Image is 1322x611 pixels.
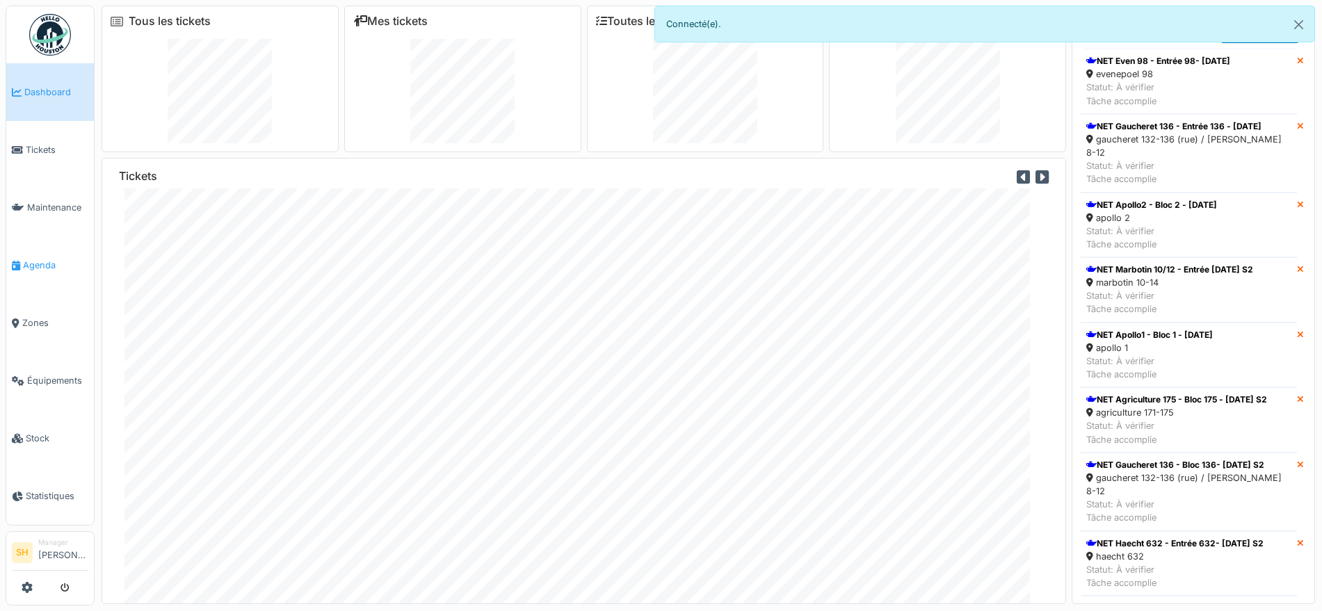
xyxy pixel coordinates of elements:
div: Statut: À vérifier Tâche accomplie [1086,498,1291,524]
div: NET Gaucheret 136 - Entrée 136 - [DATE] [1086,120,1291,133]
div: haecht 632 [1086,550,1264,563]
a: Stock [6,409,94,467]
div: Connecté(e). [654,6,1316,42]
button: Close [1283,6,1314,43]
a: SH Manager[PERSON_NAME] [12,537,88,571]
div: Statut: À vérifier Tâche accomplie [1086,419,1267,446]
div: apollo 2 [1086,211,1217,225]
a: NET Gaucheret 136 - Entrée 136 - [DATE] gaucheret 132-136 (rue) / [PERSON_NAME] 8-12 Statut: À vé... [1081,114,1297,193]
img: Badge_color-CXgf-gQk.svg [29,14,71,56]
div: NET Marbotin 10/12 - Entrée [DATE] S2 [1086,263,1253,276]
span: Équipements [27,374,88,387]
li: [PERSON_NAME] [38,537,88,567]
a: Dashboard [6,63,94,121]
div: Statut: À vérifier Tâche accomplie [1086,355,1213,381]
div: NET Apollo2 - Bloc 2 - [DATE] [1086,199,1217,211]
a: NET Apollo2 - Bloc 2 - [DATE] apollo 2 Statut: À vérifierTâche accomplie [1081,193,1297,258]
a: NET Haecht 632 - Entrée 632- [DATE] S2 haecht 632 Statut: À vérifierTâche accomplie [1081,531,1297,596]
a: Mes tickets [353,15,428,28]
a: Statistiques [6,467,94,525]
div: NET Haecht 632 - Entrée 632- [DATE] S2 [1086,537,1264,550]
div: Statut: À vérifier Tâche accomplie [1086,159,1291,186]
span: Dashboard [24,85,88,99]
span: Agenda [23,259,88,272]
div: NET Even 98 - Entrée 98- [DATE] [1086,55,1230,67]
a: NET Even 98 - Entrée 98- [DATE] evenepoel 98 Statut: À vérifierTâche accomplie [1081,49,1297,114]
a: NET Marbotin 10/12 - Entrée [DATE] S2 marbotin 10-14 Statut: À vérifierTâche accomplie [1081,257,1297,323]
div: NET Agriculture 175 - Bloc 175 - [DATE] S2 [1086,393,1267,406]
div: NET Apollo1 - Bloc 1 - [DATE] [1086,329,1213,341]
div: Manager [38,537,88,548]
a: NET Agriculture 175 - Bloc 175 - [DATE] S2 agriculture 171-175 Statut: À vérifierTâche accomplie [1081,387,1297,453]
span: Zones [22,316,88,329]
h6: Tickets [119,170,157,183]
a: Tickets [6,121,94,179]
a: Zones [6,294,94,352]
span: Statistiques [26,489,88,503]
div: gaucheret 132-136 (rue) / [PERSON_NAME] 8-12 [1086,133,1291,159]
li: SH [12,542,33,563]
div: evenepoel 98 [1086,67,1230,81]
div: Statut: À vérifier Tâche accomplie [1086,563,1264,589]
div: gaucheret 132-136 (rue) / [PERSON_NAME] 8-12 [1086,471,1291,498]
div: agriculture 171-175 [1086,406,1267,419]
div: Statut: À vérifier Tâche accomplie [1086,225,1217,251]
a: Agenda [6,236,94,294]
a: NET Gaucheret 136 - Bloc 136- [DATE] S2 gaucheret 132-136 (rue) / [PERSON_NAME] 8-12 Statut: À vé... [1081,453,1297,531]
a: Toutes les tâches [596,15,700,28]
a: Tous les tickets [129,15,211,28]
a: Équipements [6,352,94,409]
div: Statut: À vérifier Tâche accomplie [1086,81,1230,107]
a: Maintenance [6,179,94,236]
div: Statut: À vérifier Tâche accomplie [1086,289,1253,316]
span: Tickets [26,143,88,156]
span: Stock [26,432,88,445]
span: Maintenance [27,201,88,214]
div: apollo 1 [1086,341,1213,355]
div: NET Gaucheret 136 - Bloc 136- [DATE] S2 [1086,459,1291,471]
a: NET Apollo1 - Bloc 1 - [DATE] apollo 1 Statut: À vérifierTâche accomplie [1081,323,1297,388]
div: marbotin 10-14 [1086,276,1253,289]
